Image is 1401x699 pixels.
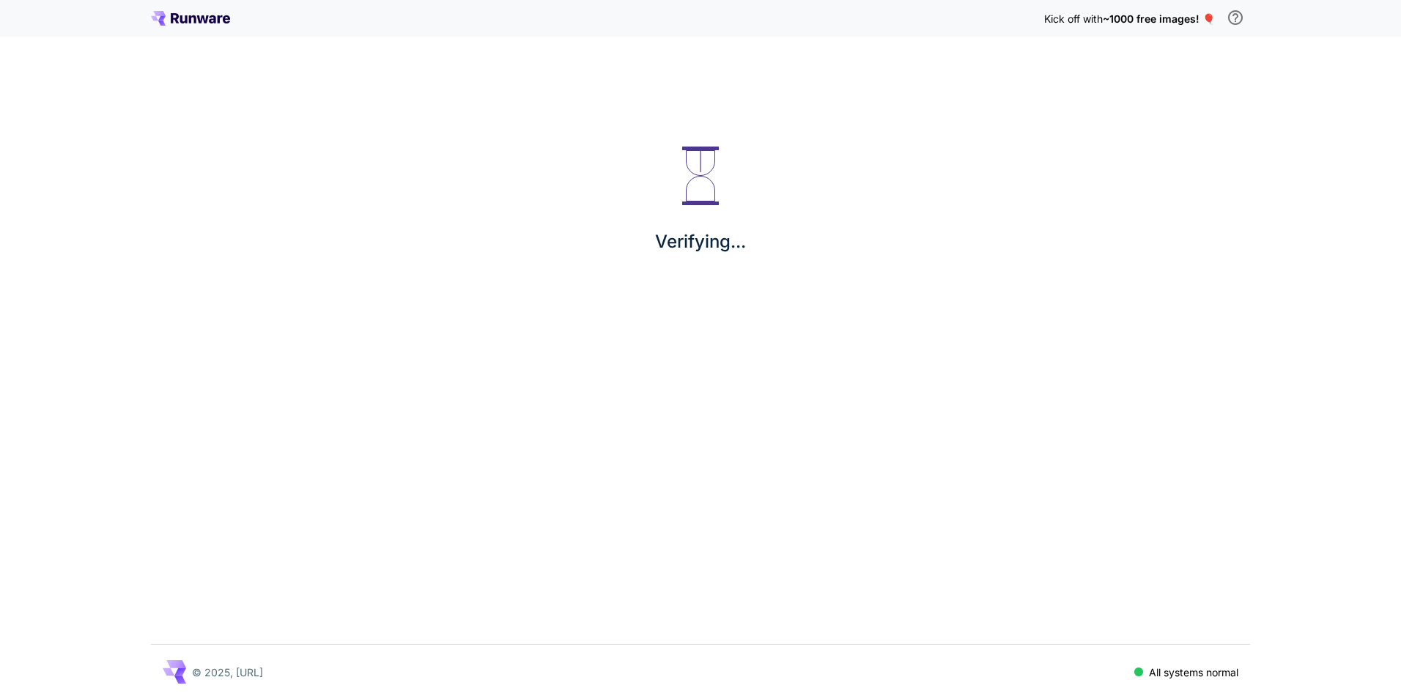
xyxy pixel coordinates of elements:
[1044,12,1103,25] span: Kick off with
[192,665,263,680] p: © 2025, [URL]
[1103,12,1215,25] span: ~1000 free images! 🎈
[655,229,746,255] p: Verifying...
[1221,3,1250,32] button: In order to qualify for free credit, you need to sign up with a business email address and click ...
[1149,665,1238,680] p: All systems normal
